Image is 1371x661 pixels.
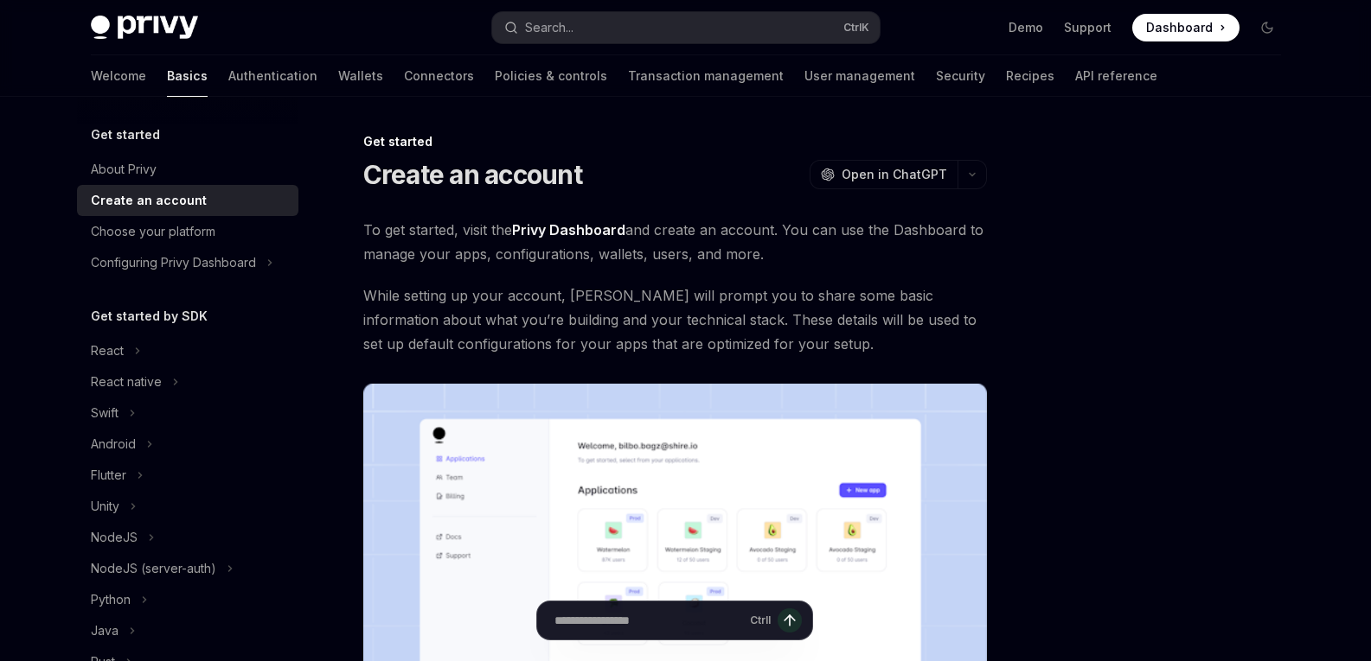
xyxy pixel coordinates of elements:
[91,55,146,97] a: Welcome
[554,601,743,639] input: Ask a question...
[338,55,383,97] a: Wallets
[91,190,207,211] div: Create an account
[167,55,208,97] a: Basics
[228,55,317,97] a: Authentication
[91,496,119,517] div: Unity
[77,522,298,553] button: Toggle NodeJS section
[1009,19,1043,36] a: Demo
[1006,55,1054,97] a: Recipes
[778,608,802,632] button: Send message
[492,12,880,43] button: Open search
[363,133,987,150] div: Get started
[91,159,157,180] div: About Privy
[495,55,607,97] a: Policies & controls
[91,465,126,486] div: Flutter
[91,340,124,361] div: React
[843,21,869,35] span: Ctrl K
[91,16,198,40] img: dark logo
[77,154,298,185] a: About Privy
[363,218,987,266] span: To get started, visit the and create an account. You can use the Dashboard to manage your apps, c...
[77,366,298,397] button: Toggle React native section
[512,221,625,239] a: Privy Dashboard
[525,17,573,38] div: Search...
[363,159,582,190] h1: Create an account
[77,247,298,278] button: Toggle Configuring Privy Dashboard section
[77,335,298,366] button: Toggle React section
[842,166,947,183] span: Open in ChatGPT
[91,620,119,641] div: Java
[363,283,987,356] span: While setting up your account, [PERSON_NAME] will prompt you to share some basic information abou...
[1146,19,1213,36] span: Dashboard
[91,434,136,454] div: Android
[77,185,298,216] a: Create an account
[91,589,131,610] div: Python
[91,124,160,145] h5: Get started
[77,584,298,615] button: Toggle Python section
[77,460,298,491] button: Toggle Flutter section
[628,55,784,97] a: Transaction management
[91,372,162,392] div: React native
[810,160,958,189] button: Open in ChatGPT
[91,558,216,579] div: NodeJS (server-auth)
[91,527,138,548] div: NodeJS
[1075,55,1157,97] a: API reference
[77,397,298,429] button: Toggle Swift section
[404,55,474,97] a: Connectors
[77,491,298,522] button: Toggle Unity section
[1132,14,1240,41] a: Dashboard
[77,216,298,247] a: Choose your platform
[77,429,298,460] button: Toggle Android section
[91,403,119,423] div: Swift
[1064,19,1112,36] a: Support
[91,306,208,327] h5: Get started by SDK
[77,615,298,646] button: Toggle Java section
[936,55,985,97] a: Security
[91,252,256,273] div: Configuring Privy Dashboard
[1253,14,1281,41] button: Toggle dark mode
[804,55,915,97] a: User management
[91,221,215,242] div: Choose your platform
[77,553,298,584] button: Toggle NodeJS (server-auth) section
